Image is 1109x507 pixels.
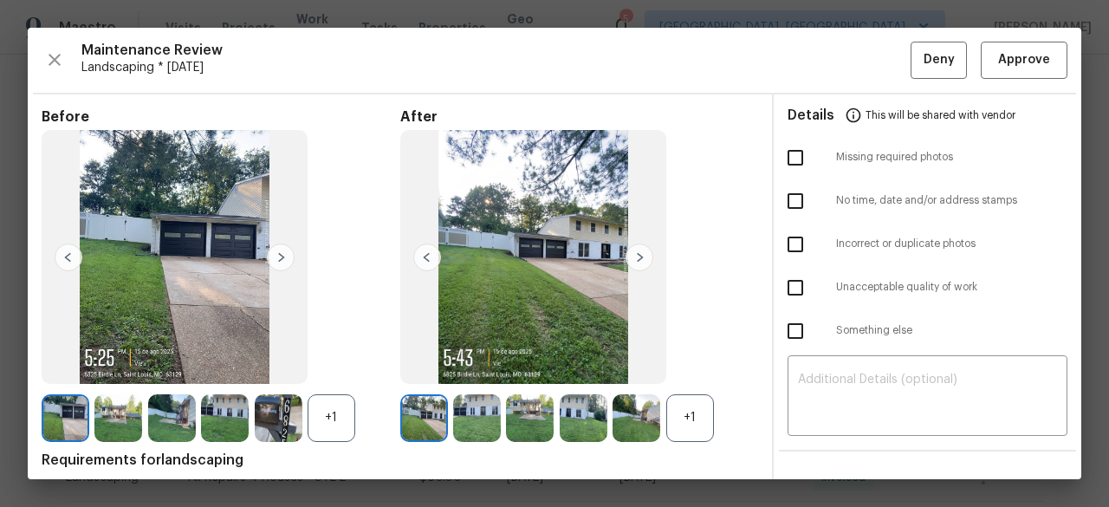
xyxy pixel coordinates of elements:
div: Something else [774,309,1081,353]
span: Incorrect or duplicate photos [836,237,1067,251]
img: left-chevron-button-url [55,244,82,271]
span: No time, date and/or address stamps [836,193,1067,208]
span: Requirements for landscaping [42,452,758,469]
button: Approve [981,42,1067,79]
div: Missing required photos [774,136,1081,179]
span: Unacceptable quality of work [836,280,1067,295]
span: Approve [998,49,1050,71]
span: Missing required photos [836,150,1067,165]
span: After [400,108,759,126]
div: Incorrect or duplicate photos [774,223,1081,266]
img: right-chevron-button-url [626,244,653,271]
span: Maintenance Review [81,42,911,59]
img: right-chevron-button-url [267,244,295,271]
span: Details [788,94,834,136]
div: Unacceptable quality of work [774,266,1081,309]
img: left-chevron-button-url [413,244,441,271]
span: Deny [924,49,955,71]
span: Landscaping * [DATE] [81,59,911,76]
span: This will be shared with vendor [866,94,1015,136]
div: +1 [666,394,714,442]
button: Deny [911,42,967,79]
div: +1 [308,394,355,442]
div: No time, date and/or address stamps [774,179,1081,223]
span: Before [42,108,400,126]
span: Something else [836,323,1067,338]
